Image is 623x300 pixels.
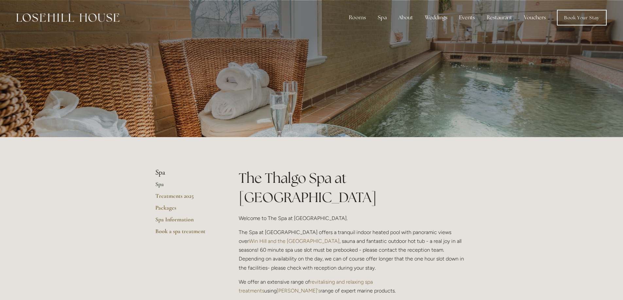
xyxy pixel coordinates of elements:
div: About [393,11,418,24]
a: Vouchers [519,11,551,24]
h1: The Thalgo Spa at [GEOGRAPHIC_DATA] [239,168,468,207]
img: Losehill House [16,13,119,22]
a: Spa Information [155,216,218,228]
div: Events [454,11,480,24]
p: Welcome to The Spa at [GEOGRAPHIC_DATA]. [239,214,468,223]
a: [PERSON_NAME]'s [277,288,320,294]
p: We offer an extensive range of using range of expert marine products. [239,277,468,295]
div: Restaurant [481,11,517,24]
div: Spa [372,11,392,24]
a: Spa [155,181,218,192]
div: Weddings [420,11,453,24]
div: Rooms [344,11,371,24]
li: Spa [155,168,218,177]
a: Win Hill and the [GEOGRAPHIC_DATA] [249,238,339,244]
a: Treatments 2025 [155,192,218,204]
a: Book a spa treatment [155,228,218,239]
a: Packages [155,204,218,216]
a: Book Your Stay [557,10,607,25]
p: The Spa at [GEOGRAPHIC_DATA] offers a tranquil indoor heated pool with panoramic views over , sau... [239,228,468,272]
